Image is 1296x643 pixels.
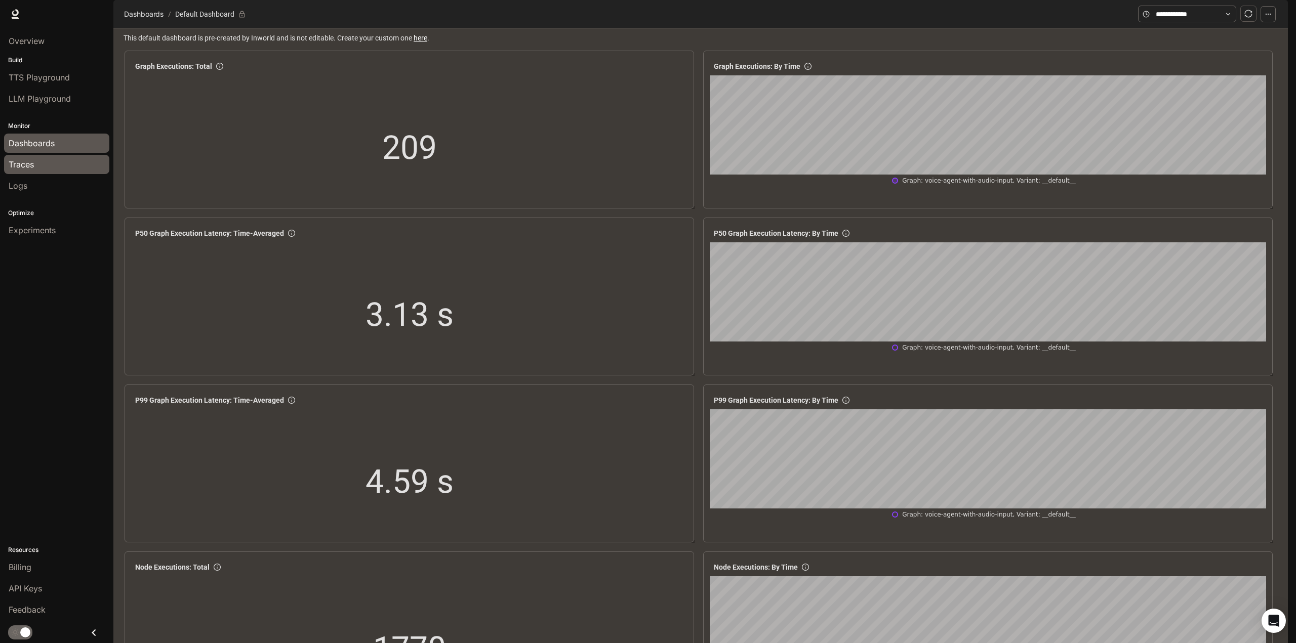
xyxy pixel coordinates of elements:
[135,395,284,406] span: P99 Graph Execution Latency: Time-Averaged
[1244,10,1252,18] span: sync
[802,564,809,571] span: info-circle
[216,63,223,70] span: info-circle
[135,562,210,573] span: Node Executions: Total
[902,176,1075,185] div: Graph: voice-agent-with-audio-input, Variant: __default__
[288,397,295,404] span: info-circle
[842,230,849,237] span: info-circle
[714,395,838,406] span: P99 Graph Execution Latency: By Time
[902,510,1075,519] div: Graph: voice-agent-with-audio-input, Variant: __default__
[714,61,800,72] span: Graph Executions: By Time
[214,564,221,571] span: info-circle
[366,457,454,508] span: 4.59 s
[382,123,437,174] span: 209
[135,228,284,239] span: P50 Graph Execution Latency: Time-Averaged
[714,228,838,239] span: P50 Graph Execution Latency: By Time
[1262,609,1286,633] div: Open Intercom Messenger
[366,290,454,341] span: 3.13 s
[168,9,171,20] span: /
[804,63,812,70] span: info-circle
[124,8,164,20] span: Dashboards
[124,32,1280,44] span: This default dashboard is pre-created by Inworld and is not editable. Create your custom one .
[414,34,427,42] a: here
[135,61,212,72] span: Graph Executions: Total
[714,562,798,573] span: Node Executions: By Time
[288,230,295,237] span: info-circle
[902,343,1075,352] div: Graph: voice-agent-with-audio-input, Variant: __default__
[173,5,236,24] article: Default Dashboard
[842,397,849,404] span: info-circle
[121,8,166,20] button: Dashboards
